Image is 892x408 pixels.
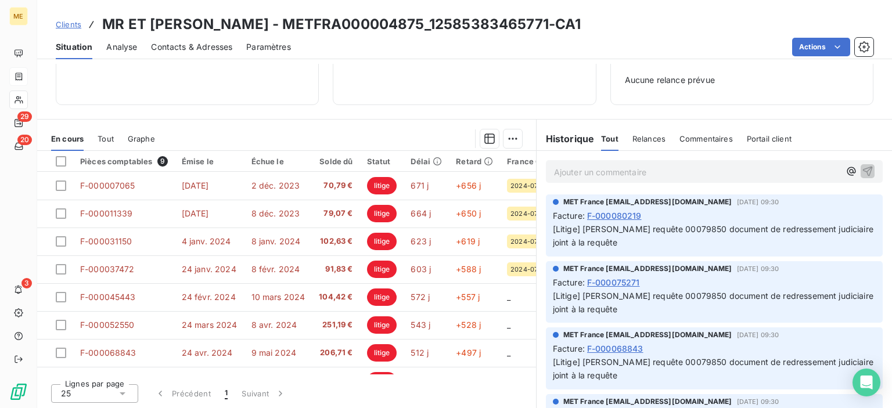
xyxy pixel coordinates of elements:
[411,264,431,274] span: 603 j
[563,396,732,407] span: MET France [EMAIL_ADDRESS][DOMAIN_NAME]
[21,278,32,288] span: 3
[679,134,733,143] span: Commentaires
[151,41,232,53] span: Contacts & Adresses
[9,7,28,26] div: ME
[98,134,114,143] span: Tout
[182,208,209,218] span: [DATE]
[632,134,666,143] span: Relances
[367,205,397,222] span: litige
[251,348,297,358] span: 9 mai 2024
[367,261,397,278] span: litige
[411,157,442,166] div: Délai
[319,208,353,219] span: 79,07 €
[747,134,792,143] span: Portail client
[507,348,510,358] span: _
[411,236,431,246] span: 623 j
[411,348,429,358] span: 512 j
[128,134,155,143] span: Graphe
[456,264,481,274] span: +588 j
[80,180,135,190] span: F-000007065
[251,157,305,166] div: Échue le
[507,320,510,330] span: _
[80,292,136,302] span: F-000045443
[51,134,84,143] span: En cours
[563,330,732,340] span: MET France [EMAIL_ADDRESS][DOMAIN_NAME]
[553,291,876,314] span: [Litige] [PERSON_NAME] requête 00079850 document de redressement judiciaire joint à la requête
[56,41,92,53] span: Situation
[553,224,876,247] span: [Litige] [PERSON_NAME] requête 00079850 document de redressement judiciaire joint à la requête
[456,208,481,218] span: +650 j
[182,264,236,274] span: 24 janv. 2024
[319,263,353,275] span: 91,83 €
[61,388,71,399] span: 25
[17,111,32,122] span: 29
[625,74,859,86] span: Aucune relance prévue
[737,331,779,338] span: [DATE] 09:30
[587,342,643,355] span: F-000068843
[182,348,233,358] span: 24 avr. 2024
[601,134,618,143] span: Tout
[218,381,235,406] button: 1
[319,319,353,331] span: 251,19 €
[157,156,168,167] span: 9
[587,210,642,222] span: F-000080219
[411,320,430,330] span: 543 j
[319,157,353,166] div: Solde dû
[411,180,429,190] span: 671 j
[246,41,291,53] span: Paramètres
[182,157,238,166] div: Émise le
[367,288,397,306] span: litige
[367,157,397,166] div: Statut
[563,263,732,274] span: MET France [EMAIL_ADDRESS][DOMAIN_NAME]
[182,320,238,330] span: 24 mars 2024
[102,14,581,35] h3: MR ET [PERSON_NAME] - METFRA000004875_12585383465771-CA1
[456,292,480,302] span: +557 j
[367,316,397,334] span: litige
[456,348,481,358] span: +497 j
[251,320,297,330] span: 8 avr. 2024
[587,276,640,288] span: F-000075271
[456,157,493,166] div: Retard
[537,132,595,146] h6: Historique
[319,347,353,359] span: 206,71 €
[251,236,301,246] span: 8 janv. 2024
[411,292,430,302] span: 572 j
[553,357,876,380] span: [Litige] [PERSON_NAME] requête 00079850 document de redressement judiciaire joint à la requête
[251,208,300,218] span: 8 déc. 2023
[737,265,779,272] span: [DATE] 09:30
[507,157,617,166] div: France Contentieux - cloture
[456,180,481,190] span: +656 j
[182,180,209,190] span: [DATE]
[510,210,538,217] span: 2024-07
[251,292,305,302] span: 10 mars 2024
[182,236,231,246] span: 4 janv. 2024
[225,388,228,399] span: 1
[553,342,585,355] span: Facture :
[737,198,779,205] span: [DATE] 09:30
[319,180,353,192] span: 70,79 €
[148,381,218,406] button: Précédent
[553,276,585,288] span: Facture :
[80,264,135,274] span: F-000037472
[80,348,136,358] span: F-000068843
[319,291,353,303] span: 104,42 €
[853,369,880,396] div: Open Intercom Messenger
[792,38,850,56] button: Actions
[367,344,397,362] span: litige
[737,398,779,405] span: [DATE] 09:30
[182,292,236,302] span: 24 févr. 2024
[319,236,353,247] span: 102,63 €
[510,238,538,245] span: 2024-07
[235,381,293,406] button: Suivant
[9,382,28,401] img: Logo LeanPay
[367,233,397,250] span: litige
[411,208,431,218] span: 664 j
[367,177,397,194] span: litige
[56,19,81,30] a: Clients
[251,264,300,274] span: 8 févr. 2024
[367,372,397,389] span: litige
[106,41,137,53] span: Analyse
[563,197,732,207] span: MET France [EMAIL_ADDRESS][DOMAIN_NAME]
[56,20,81,29] span: Clients
[553,210,585,222] span: Facture :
